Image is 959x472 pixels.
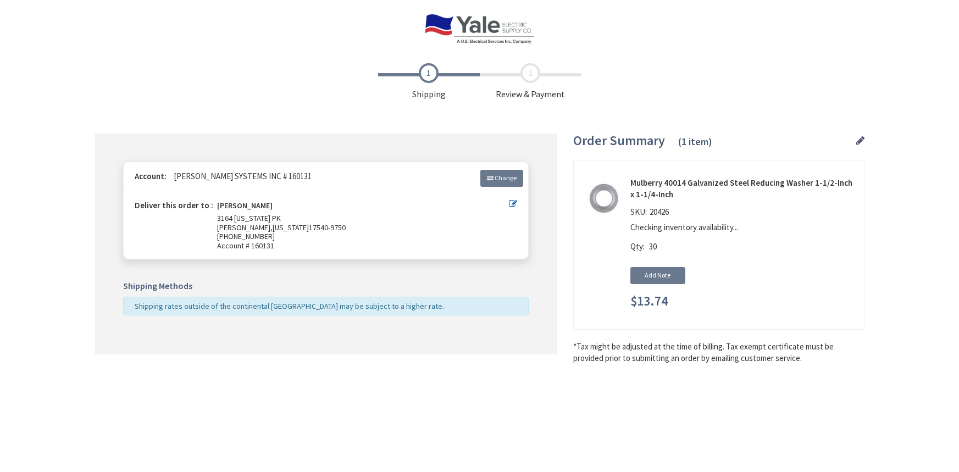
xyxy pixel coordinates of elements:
[217,223,273,232] span: [PERSON_NAME],
[217,213,281,223] span: 3164 [US_STATE] PK
[495,174,517,182] span: Change
[630,241,643,252] span: Qty
[678,135,712,148] span: (1 item)
[309,223,346,232] span: 17540-9750
[573,132,665,149] span: Order Summary
[480,63,581,101] span: Review & Payment
[480,170,523,186] a: Change
[630,177,856,201] strong: Mulberry 40014 Galvanized Steel Reducing Washer 1-1/2-Inch x 1-1/4-Inch
[135,200,213,210] strong: Deliver this order to :
[649,241,657,252] span: 30
[586,181,620,215] img: Mulberry 40014 Galvanized Steel Reducing Washer 1-1/2-Inch x 1-1/4-Inch
[630,294,668,308] span: $13.74
[273,223,309,232] span: [US_STATE]
[647,207,672,217] span: 20426
[217,231,275,241] span: [PHONE_NUMBER]
[630,221,850,233] p: Checking inventory availability...
[135,171,167,181] strong: Account:
[123,281,529,291] h5: Shipping Methods
[573,341,864,364] : *Tax might be adjusted at the time of billing. Tax exempt certificate must be provided prior to s...
[217,241,509,251] span: Account # 160131
[168,171,312,181] span: [PERSON_NAME] SYSTEMS INC # 160131
[217,201,273,214] strong: [PERSON_NAME]
[852,442,926,469] iframe: Opens a widget where you can find more information
[378,63,480,101] span: Shipping
[630,206,672,221] div: SKU:
[135,301,444,311] span: Shipping rates outside of the continental [GEOGRAPHIC_DATA] may be subject to a higher rate.
[424,14,534,44] img: Yale Electric Supply Co.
